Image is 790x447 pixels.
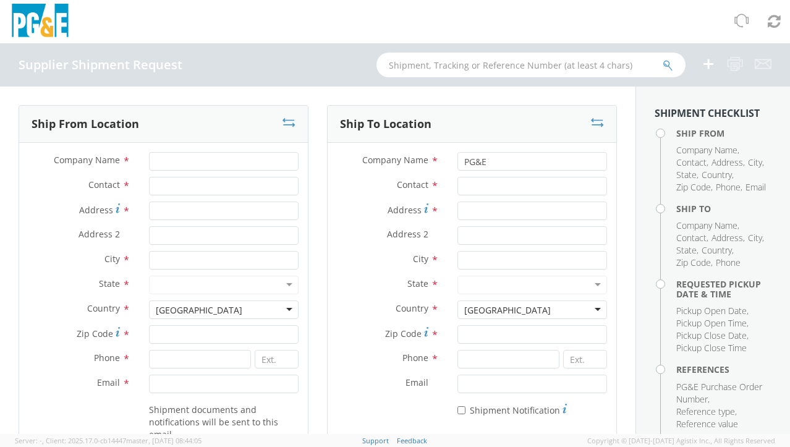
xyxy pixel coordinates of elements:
[94,352,120,364] span: Phone
[99,278,120,289] span: State
[676,144,739,156] li: ,
[676,317,749,330] li: ,
[77,328,113,339] span: Zip Code
[702,244,732,256] span: Country
[676,219,739,232] li: ,
[54,154,120,166] span: Company Name
[676,219,737,231] span: Company Name
[676,406,737,418] li: ,
[79,228,120,240] span: Address 2
[676,365,771,374] h4: References
[676,181,713,194] li: ,
[716,257,741,268] span: Phone
[397,436,427,445] a: Feedback
[676,381,762,405] span: PG&E Purchase Order Number
[387,228,428,240] span: Address 2
[748,156,762,168] span: City
[9,4,71,40] img: pge-logo-06675f144f4cfa6a6814.png
[676,257,711,268] span: Zip Code
[79,204,113,216] span: Address
[156,304,242,317] div: [GEOGRAPHIC_DATA]
[676,144,737,156] span: Company Name
[15,436,44,445] span: Server: -
[42,436,44,445] span: ,
[745,181,766,193] span: Email
[676,232,708,244] li: ,
[702,169,732,181] span: Country
[676,317,747,329] span: Pickup Open Time
[406,377,428,388] span: Email
[676,169,699,181] li: ,
[676,330,749,342] li: ,
[716,181,742,194] li: ,
[402,352,428,364] span: Phone
[676,156,708,169] li: ,
[457,402,567,417] label: Shipment Notification
[676,406,735,417] span: Reference type
[340,118,431,130] h3: Ship To Location
[676,279,771,299] h4: Requested Pickup Date & Time
[655,106,760,120] strong: Shipment Checklist
[563,350,607,368] input: Ext.
[716,181,741,193] span: Phone
[464,304,551,317] div: [GEOGRAPHIC_DATA]
[676,156,707,168] span: Contact
[46,436,202,445] span: Client: 2025.17.0-cb14447
[126,436,202,445] span: master, [DATE] 08:44:05
[711,156,743,168] span: Address
[676,418,738,430] span: Reference value
[702,244,734,257] li: ,
[711,156,745,169] li: ,
[587,436,775,446] span: Copyright © [DATE]-[DATE] Agistix Inc., All Rights Reserved
[676,305,749,317] li: ,
[88,179,120,190] span: Contact
[676,181,711,193] span: Zip Code
[397,179,428,190] span: Contact
[676,330,747,341] span: Pickup Close Date
[457,406,465,414] input: Shipment Notification
[413,253,428,265] span: City
[748,156,764,169] li: ,
[711,232,745,244] li: ,
[104,253,120,265] span: City
[19,58,182,72] h4: Supplier Shipment Request
[676,169,697,181] span: State
[676,381,768,406] li: ,
[97,377,120,388] span: Email
[676,129,771,138] h4: Ship From
[362,154,428,166] span: Company Name
[676,257,713,269] li: ,
[149,402,299,441] label: Shipment documents and notifications will be sent to this email
[711,232,743,244] span: Address
[87,302,120,314] span: Country
[676,232,707,244] span: Contact
[676,244,699,257] li: ,
[396,302,428,314] span: Country
[32,118,139,130] h3: Ship From Location
[748,232,764,244] li: ,
[702,169,734,181] li: ,
[376,53,686,77] input: Shipment, Tracking or Reference Number (at least 4 chars)
[255,350,299,368] input: Ext.
[362,436,389,445] a: Support
[676,204,771,213] h4: Ship To
[676,244,697,256] span: State
[407,278,428,289] span: State
[388,204,422,216] span: Address
[385,328,422,339] span: Zip Code
[748,232,762,244] span: City
[676,342,747,354] span: Pickup Close Time
[676,305,747,317] span: Pickup Open Date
